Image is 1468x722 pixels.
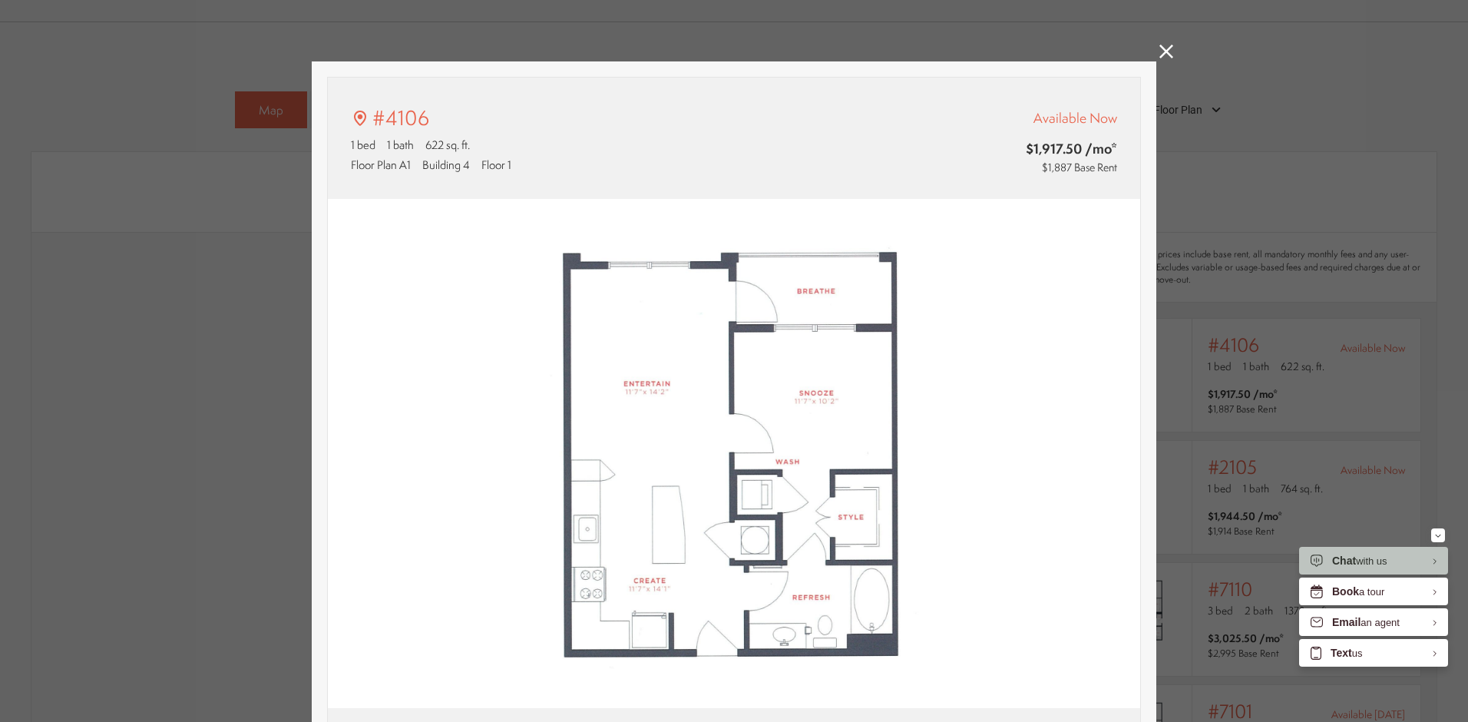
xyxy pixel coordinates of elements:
span: 622 sq. ft. [425,137,470,153]
span: 1 bath [387,137,414,153]
span: Available Now [1033,108,1117,128]
span: 1 bed [351,137,375,153]
img: #4106 - 1 bedroom floor plan layout with 1 bathroom and 622 square feet [328,199,1140,709]
span: Floor Plan A1 [351,157,411,173]
span: Floor 1 [481,157,511,173]
p: #4106 [372,104,429,133]
span: Building 4 [422,157,470,173]
span: $1,887 Base Rent [1042,160,1117,175]
span: $1,917.50 /mo* [939,139,1117,158]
